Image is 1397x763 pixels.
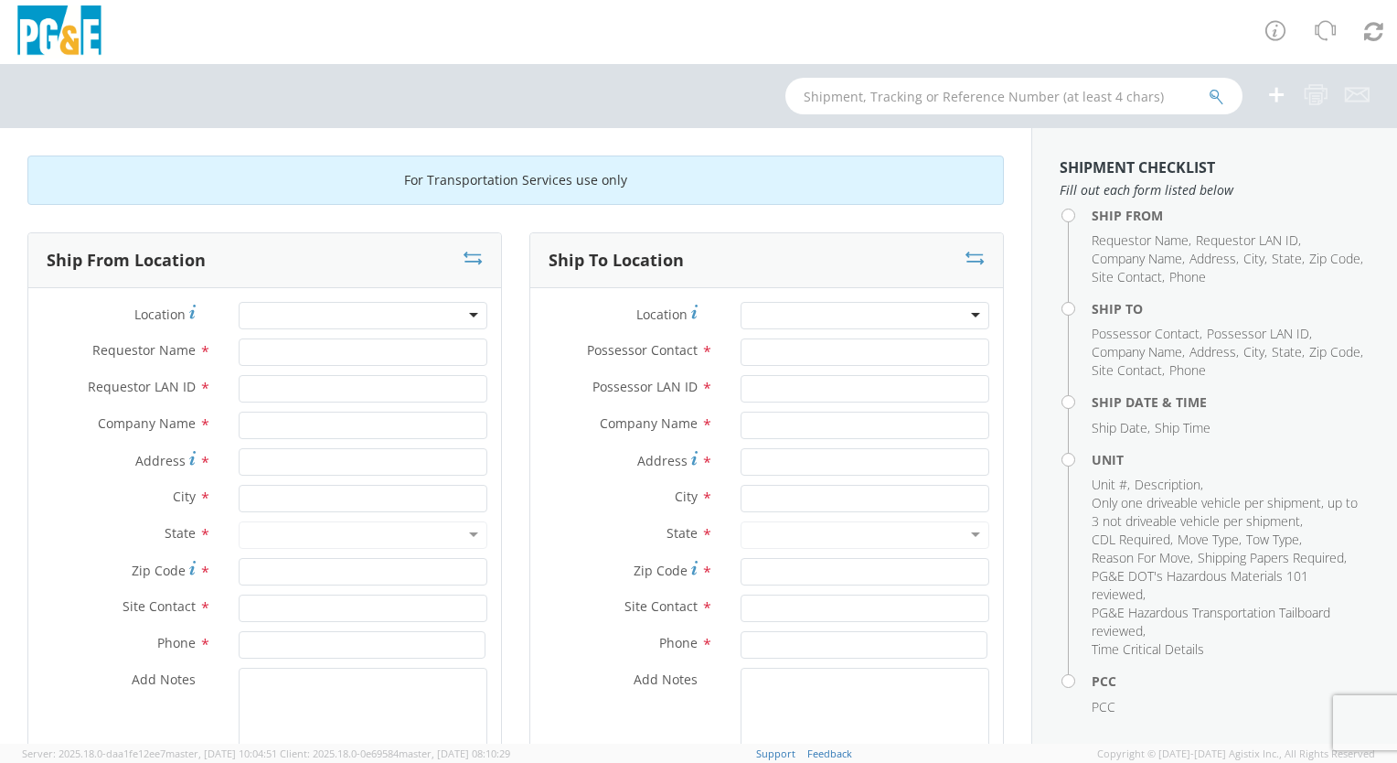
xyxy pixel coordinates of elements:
[785,78,1242,114] input: Shipment, Tracking or Reference Number (at least 4 chars)
[634,562,688,579] span: Zip Code
[1207,325,1312,343] li: ,
[592,378,698,395] span: Possessor LAN ID
[1092,231,1191,250] li: ,
[587,341,698,359] span: Possessor Contact
[1272,343,1302,360] span: State
[1092,209,1370,222] h4: Ship From
[1196,231,1301,250] li: ,
[14,5,105,59] img: pge-logo-06675f144f4cfa6a6814.png
[1092,325,1202,343] li: ,
[165,747,277,760] span: master, [DATE] 10:04:51
[1092,250,1185,268] li: ,
[1092,325,1200,342] span: Possessor Contact
[1272,250,1305,268] li: ,
[1092,250,1182,267] span: Company Name
[675,488,698,505] span: City
[1092,302,1370,316] h4: Ship To
[1243,343,1264,360] span: City
[1243,250,1264,267] span: City
[1198,549,1344,566] span: Shipping Papers Required
[98,414,196,432] span: Company Name
[1092,567,1308,603] span: PG&E DOT's Hazardous Materials 101 reviewed
[1097,747,1375,761] span: Copyright © [DATE]-[DATE] Agistix Inc., All Rights Reserved
[1207,325,1309,342] span: Possessor LAN ID
[1092,674,1370,688] h4: PCC
[1060,181,1370,199] span: Fill out each form listed below
[659,634,698,651] span: Phone
[1092,268,1165,286] li: ,
[1092,604,1330,639] span: PG&E Hazardous Transportation Tailboard reviewed
[1272,343,1305,361] li: ,
[1135,476,1200,493] span: Description
[280,747,510,760] span: Client: 2025.18.0-0e69584
[123,597,196,615] span: Site Contact
[135,452,186,469] span: Address
[134,306,186,323] span: Location
[1246,531,1302,549] li: ,
[1196,231,1298,249] span: Requestor LAN ID
[1169,268,1206,285] span: Phone
[1309,250,1363,268] li: ,
[1092,476,1127,493] span: Unit #
[1092,361,1162,379] span: Site Contact
[1092,604,1365,640] li: ,
[1309,250,1360,267] span: Zip Code
[1092,531,1173,549] li: ,
[157,634,196,651] span: Phone
[1189,250,1239,268] li: ,
[1198,549,1347,567] li: ,
[1309,343,1360,360] span: Zip Code
[1092,698,1115,715] span: PCC
[92,341,196,359] span: Requestor Name
[807,747,852,760] a: Feedback
[1092,494,1365,531] li: ,
[1243,343,1267,361] li: ,
[132,562,186,579] span: Zip Code
[1092,453,1370,467] h4: Unit
[636,306,688,323] span: Location
[1092,419,1147,436] span: Ship Date
[1092,549,1193,567] li: ,
[637,452,688,469] span: Address
[1189,250,1236,267] span: Address
[549,252,684,270] h3: Ship To Location
[634,671,698,688] span: Add Notes
[1243,250,1267,268] li: ,
[1092,395,1370,409] h4: Ship Date & Time
[1092,476,1130,494] li: ,
[1092,231,1189,249] span: Requestor Name
[1189,343,1236,360] span: Address
[1169,361,1206,379] span: Phone
[173,488,196,505] span: City
[1092,549,1190,566] span: Reason For Move
[22,747,277,760] span: Server: 2025.18.0-daa1fe12ee7
[667,524,698,542] span: State
[1092,343,1185,361] li: ,
[399,747,510,760] span: master, [DATE] 08:10:29
[27,156,1004,205] div: For Transportation Services use only
[1092,640,1204,658] span: Time Critical Details
[624,597,698,615] span: Site Contact
[1178,531,1242,549] li: ,
[47,252,206,270] h3: Ship From Location
[1155,419,1210,436] span: Ship Time
[1246,531,1299,548] span: Tow Type
[132,671,196,688] span: Add Notes
[1092,531,1170,548] span: CDL Required
[1272,250,1302,267] span: State
[88,378,196,395] span: Requestor LAN ID
[1309,343,1363,361] li: ,
[1178,531,1239,548] span: Move Type
[165,524,196,542] span: State
[1092,343,1182,360] span: Company Name
[1092,268,1162,285] span: Site Contact
[1135,476,1203,494] li: ,
[756,747,795,760] a: Support
[600,414,698,432] span: Company Name
[1060,157,1215,177] strong: Shipment Checklist
[1092,494,1358,530] span: Only one driveable vehicle per shipment, up to 3 not driveable vehicle per shipment
[1189,343,1239,361] li: ,
[1092,361,1165,380] li: ,
[1092,419,1150,437] li: ,
[1092,567,1365,604] li: ,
